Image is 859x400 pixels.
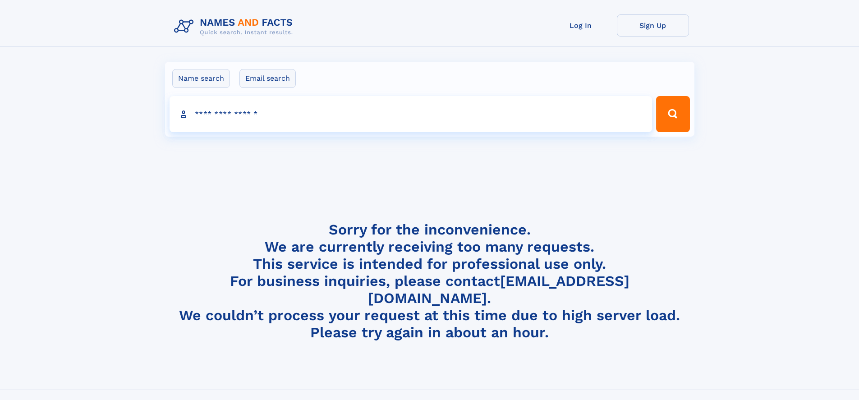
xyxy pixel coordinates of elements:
[239,69,296,88] label: Email search
[170,14,300,39] img: Logo Names and Facts
[617,14,689,37] a: Sign Up
[545,14,617,37] a: Log In
[170,96,652,132] input: search input
[172,69,230,88] label: Name search
[368,272,629,307] a: [EMAIL_ADDRESS][DOMAIN_NAME]
[656,96,689,132] button: Search Button
[170,221,689,341] h4: Sorry for the inconvenience. We are currently receiving too many requests. This service is intend...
